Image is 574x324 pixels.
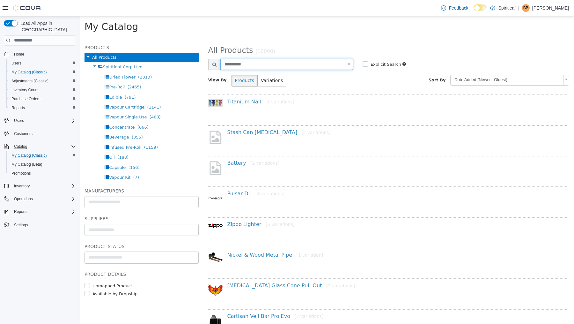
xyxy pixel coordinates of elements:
[23,48,63,53] span: Spiritleaf Corp Live
[129,267,143,281] img: 150
[349,61,366,66] span: Sort By
[11,182,32,190] button: Inventory
[129,297,143,323] img: 150
[6,68,78,77] button: My Catalog (Classic)
[11,182,76,190] span: Inventory
[29,98,67,103] span: Vapour Single Use
[11,117,76,124] span: Users
[9,77,76,85] span: Adjustments (Classic)
[58,109,69,113] span: (666)
[67,88,81,93] span: (1141)
[11,275,58,281] label: Available by Dropship
[9,59,24,67] a: Users
[9,104,76,112] span: Reports
[11,153,47,158] span: My Catalog (Classic)
[1,194,78,203] button: Operations
[9,77,51,85] a: Adjustments (Classic)
[129,175,143,189] img: 150
[11,50,27,58] a: Home
[11,130,35,138] a: Customers
[148,144,200,150] a: Battery[2 variations]
[54,159,59,163] span: (7)
[148,236,244,242] a: Nickel & Wood Metal Pipe[1 variation]
[11,208,30,215] button: Reports
[14,222,28,228] span: Settings
[29,139,35,143] span: Oil
[9,86,41,94] a: Inventory Count
[14,209,27,214] span: Reports
[9,170,76,177] span: Promotions
[498,4,516,12] p: Spiritleaf
[148,82,215,88] a: Titanium Nail[4 variations]
[148,174,205,180] a: Pulsar DL[8 variations]
[129,30,173,39] span: All Products
[5,199,119,206] h5: Suppliers
[1,142,78,151] button: Catalog
[9,68,49,76] a: My Catalog (Classic)
[171,144,200,149] small: [2 variations]
[29,118,49,123] span: Beverage
[9,86,76,94] span: Inventory Count
[11,195,35,203] button: Operations
[29,109,55,113] span: Concentrate
[11,96,40,102] span: Purchase Orders
[6,94,78,103] button: Purchase Orders
[5,226,119,234] h5: Product Status
[11,195,76,203] span: Operations
[29,159,51,163] span: Vapour Kit
[12,39,37,43] span: All Products
[9,152,49,159] a: My Catalog (Classic)
[152,58,178,70] button: Products
[148,205,215,211] a: Zippo Lighter[6 variations]
[215,298,244,303] small: [3 variations]
[9,152,76,159] span: My Catalog (Classic)
[9,104,27,112] a: Reports
[11,171,31,176] span: Promotions
[14,52,24,57] span: Home
[222,114,251,119] small: [2 variations]
[49,149,60,154] span: (156)
[11,70,47,75] span: My Catalog (Classic)
[371,58,489,69] a: Date Added (Newest-Oldest)
[186,206,215,211] small: [6 variations]
[11,87,39,93] span: Inventory Count
[518,4,519,12] p: |
[129,83,143,91] img: 150
[29,129,62,133] span: Infused Pre-Roll
[129,205,143,213] img: 150
[11,105,25,110] span: Reports
[1,49,78,59] button: Home
[371,59,481,69] span: Date Added (Newest-Oldest)
[11,117,26,124] button: Users
[13,5,41,11] img: Cova
[1,207,78,216] button: Reports
[29,79,42,83] span: Edible
[29,88,65,93] span: Vapour Cartridge
[6,86,78,94] button: Inventory Count
[6,160,78,169] button: My Catalog (Beta)
[14,196,33,201] span: Operations
[11,130,76,138] span: Customers
[11,208,76,215] span: Reports
[5,254,119,262] h5: Product Details
[178,58,207,70] button: Variations
[1,129,78,138] button: Customers
[9,170,33,177] a: Promotions
[148,113,251,119] a: Stash Can [MEDICAL_DATA][2 variations]
[532,4,569,12] p: [PERSON_NAME]
[11,143,76,150] span: Catalog
[217,236,244,241] small: [1 variation]
[29,58,55,63] span: Dried Flower
[11,79,48,84] span: Adjustments (Classic)
[9,95,43,103] a: Purchase Orders
[9,68,76,76] span: My Catalog (Classic)
[64,129,78,133] span: (1159)
[6,151,78,160] button: My Catalog (Classic)
[289,45,321,51] label: Explicit Search
[1,116,78,125] button: Users
[4,47,76,246] nav: Complex example
[247,267,276,272] small: [2 variations]
[9,59,76,67] span: Users
[129,113,143,129] img: missing-image.png
[5,171,119,178] h5: Manufacturers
